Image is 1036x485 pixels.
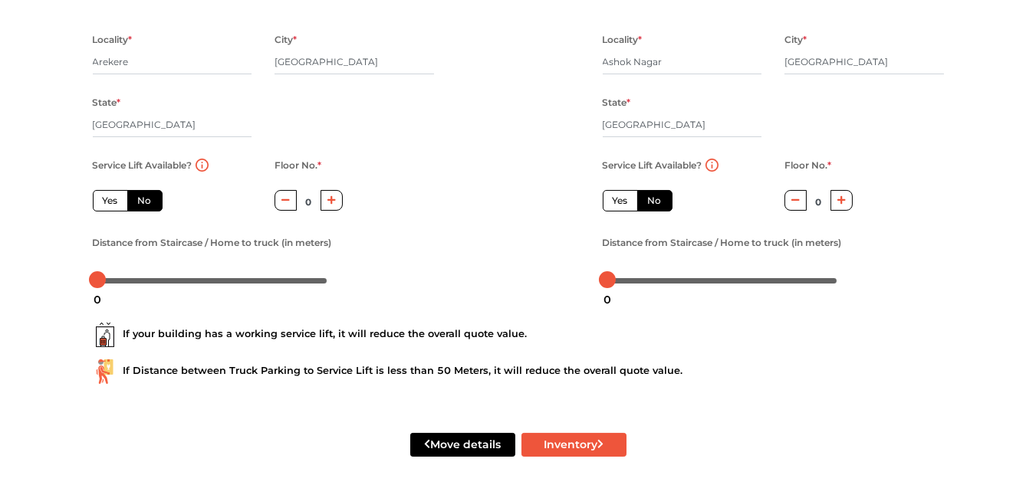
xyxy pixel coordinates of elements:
[275,156,321,175] label: Floor No.
[93,359,944,384] div: If Distance between Truck Parking to Service Lift is less than 50 Meters, it will reduce the over...
[637,190,673,211] label: No
[93,323,944,347] div: If your building has a working service lift, it will reduce the overall quote value.
[521,433,627,457] button: Inventory
[603,156,702,175] label: Service Lift Available?
[93,190,128,211] label: Yes
[784,156,831,175] label: Floor No.
[784,30,807,50] label: City
[93,233,332,253] label: Distance from Staircase / Home to truck (in meters)
[93,93,121,113] label: State
[603,93,631,113] label: State
[93,156,192,175] label: Service Lift Available?
[93,323,117,347] img: ...
[93,359,117,384] img: ...
[93,30,133,50] label: Locality
[603,30,643,50] label: Locality
[87,287,107,313] div: 0
[127,190,163,211] label: No
[597,287,617,313] div: 0
[275,30,297,50] label: City
[603,190,638,211] label: Yes
[603,233,842,253] label: Distance from Staircase / Home to truck (in meters)
[410,433,515,457] button: Move details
